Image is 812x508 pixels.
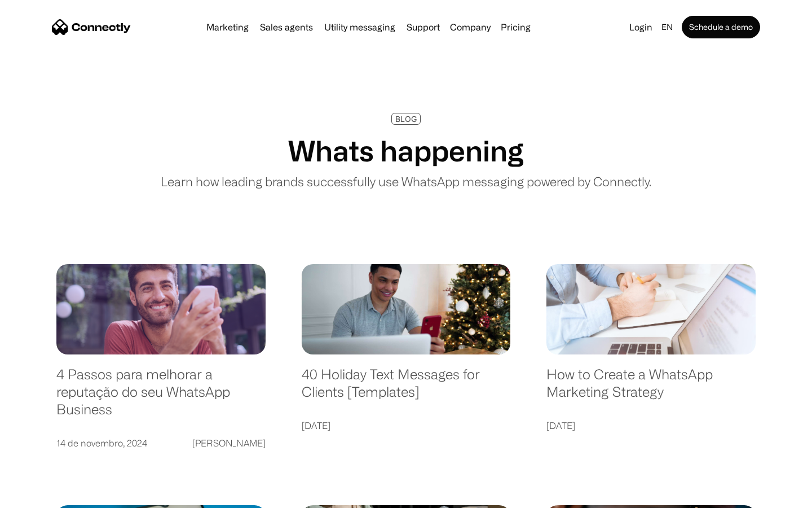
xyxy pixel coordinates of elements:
aside: Language selected: English [11,488,68,504]
a: Login [625,19,657,35]
a: How to Create a WhatsApp Marketing Strategy [546,366,756,411]
div: Company [450,19,491,35]
h1: Whats happening [288,134,524,168]
div: [PERSON_NAME] [192,435,266,451]
a: 4 Passos para melhorar a reputação do seu WhatsApp Business [56,366,266,429]
a: Schedule a demo [682,16,760,38]
div: 14 de novembro, 2024 [56,435,147,451]
div: en [661,19,673,35]
p: Learn how leading brands successfully use WhatsApp messaging powered by Connectly. [161,172,651,191]
div: [DATE] [302,418,330,433]
a: Marketing [202,23,253,32]
a: Support [402,23,444,32]
a: Sales agents [255,23,317,32]
div: BLOG [395,115,417,123]
div: [DATE] [546,418,575,433]
a: Utility messaging [320,23,400,32]
ul: Language list [23,488,68,504]
a: 40 Holiday Text Messages for Clients [Templates] [302,366,511,411]
a: Pricing [496,23,535,32]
